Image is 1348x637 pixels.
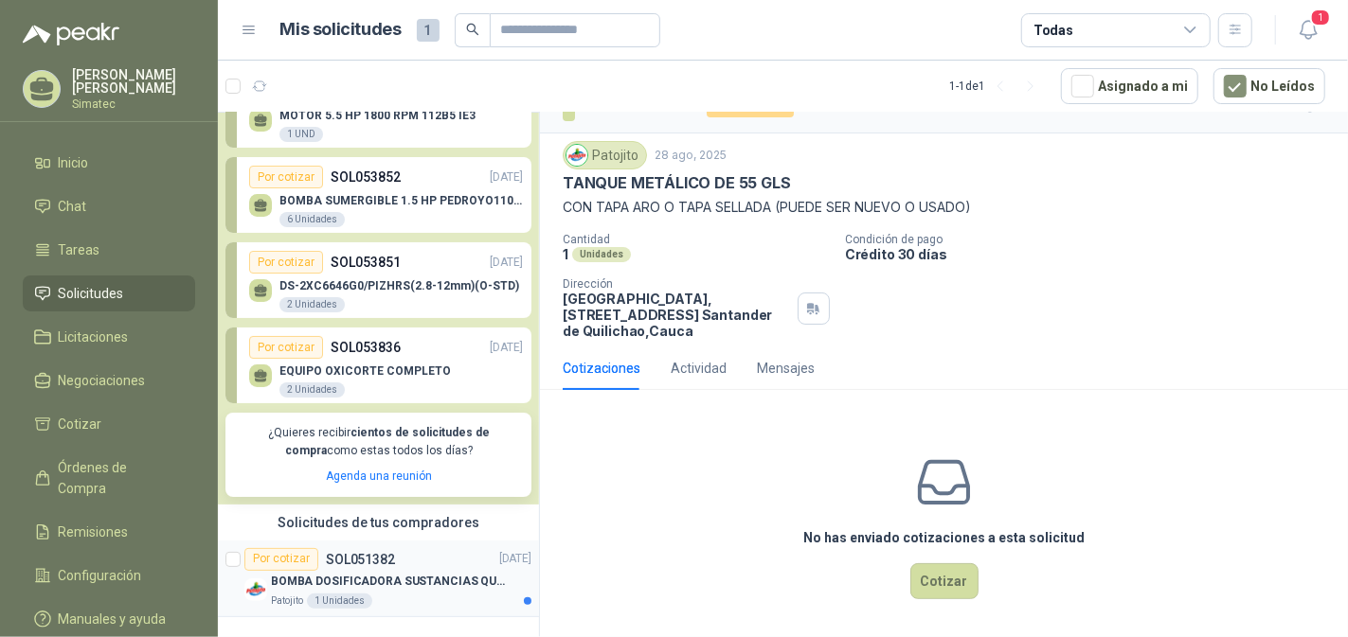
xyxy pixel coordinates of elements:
p: CON TAPA ARO O TAPA SELLADA (PUEDE SER NUEVO O USADO) [563,197,1325,218]
span: Manuales y ayuda [59,609,167,629]
a: Licitaciones [23,319,195,355]
img: Logo peakr [23,23,119,45]
span: Chat [59,196,87,217]
p: Condición de pago [845,233,1340,246]
a: Por cotizarSOL053852[DATE] BOMBA SUMERGIBLE 1.5 HP PEDROYO110 VOLTIOS6 Unidades [225,157,531,233]
a: Configuración [23,557,195,593]
div: 2 Unidades [279,382,345,398]
h3: No has enviado cotizaciones a esta solicitud [803,527,1085,548]
div: 1 UND [279,127,323,142]
b: cientos de solicitudes de compra [285,426,490,457]
p: Simatec [72,98,195,110]
p: [GEOGRAPHIC_DATA], [STREET_ADDRESS] Santander de Quilichao , Cauca [563,291,790,339]
a: Remisiones [23,514,195,550]
span: 1 [1310,9,1331,27]
span: Solicitudes [59,283,124,304]
div: Mensajes [757,358,815,379]
div: Actividad [671,358,727,379]
p: [DATE] [499,550,531,568]
p: TANQUE METÁLICO DE 55 GLS [563,173,791,193]
span: Inicio [59,152,89,173]
p: DS-2XC6646G0/PIZHRS(2.8-12mm)(O-STD) [279,279,519,292]
button: Asignado a mi [1061,68,1198,104]
span: search [466,23,479,36]
span: Remisiones [59,522,129,542]
p: 1 [563,246,568,262]
a: Órdenes de Compra [23,450,195,506]
span: Licitaciones [59,327,129,347]
div: Cotizaciones [563,358,640,379]
div: Por cotizar [249,166,323,188]
div: Unidades [572,247,631,262]
a: Negociaciones [23,363,195,398]
a: Cotizar [23,406,195,442]
div: Por cotizar [249,251,323,274]
p: ¿Quieres recibir como estas todos los días? [237,424,520,460]
button: Cotizar [910,563,979,599]
button: No Leídos [1213,68,1325,104]
h1: Mis solicitudes [280,16,402,44]
img: Company Logo [566,145,587,166]
div: Por cotizar [244,548,318,571]
a: Chat [23,188,195,224]
p: [DATE] [490,254,523,272]
div: Patojito [563,141,647,169]
p: [DATE] [490,168,523,186]
a: Inicio [23,145,195,181]
a: Agenda una reunión [326,469,432,483]
p: SOL051382 [326,553,395,566]
a: Por cotizarSOL051382[DATE] Company LogoBOMBA DOSIFICADORA SUSTANCIAS QUIMICASPatojito1 Unidades [218,540,539,617]
p: SOL053852 [331,167,401,187]
span: Configuración [59,565,142,586]
div: 2 Unidades [279,297,345,312]
button: 1 [1291,13,1325,47]
div: Solicitudes de tus compradores [218,504,539,540]
div: Todas [1033,20,1073,41]
a: Solicitudes [23,275,195,311]
p: Dirección [563,277,790,291]
span: Tareas [59,239,100,260]
p: BOMBA SUMERGIBLE 1.5 HP PEDROYO110 VOLTIOS [279,194,523,207]
p: EQUIPO OXICORTE COMPLETO [279,364,451,378]
p: Crédito 30 días [845,246,1340,262]
p: SOL053836 [331,337,401,358]
a: Tareas [23,232,195,268]
a: Por cotizarSOL053836[DATE] EQUIPO OXICORTE COMPLETO2 Unidades [225,327,531,403]
img: Company Logo [244,578,267,601]
span: 1 [417,19,440,42]
p: Patojito [271,593,303,609]
span: Órdenes de Compra [59,457,177,499]
span: Cotizar [59,414,102,434]
div: Ocultar SolicitudesPor cotizarSOL053866[DATE] MOTOR 5.5 HP 1800 RPM 112B5 IE31 UNDPor cotizarSOL0... [218,41,539,504]
p: [DATE] [490,339,523,357]
div: Por cotizar [249,336,323,359]
div: 1 - 1 de 1 [949,71,1046,101]
a: Por cotizarSOL053851[DATE] DS-2XC6646G0/PIZHRS(2.8-12mm)(O-STD)2 Unidades [225,242,531,318]
p: 28 ago, 2025 [655,147,727,165]
p: BOMBA DOSIFICADORA SUSTANCIAS QUIMICAS [271,573,507,591]
div: 6 Unidades [279,212,345,227]
p: Cantidad [563,233,830,246]
span: Negociaciones [59,370,146,391]
div: 1 Unidades [307,593,372,609]
p: SOL053851 [331,252,401,273]
p: MOTOR 5.5 HP 1800 RPM 112B5 IE3 [279,109,476,122]
p: [PERSON_NAME] [PERSON_NAME] [72,68,195,95]
a: Manuales y ayuda [23,601,195,637]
